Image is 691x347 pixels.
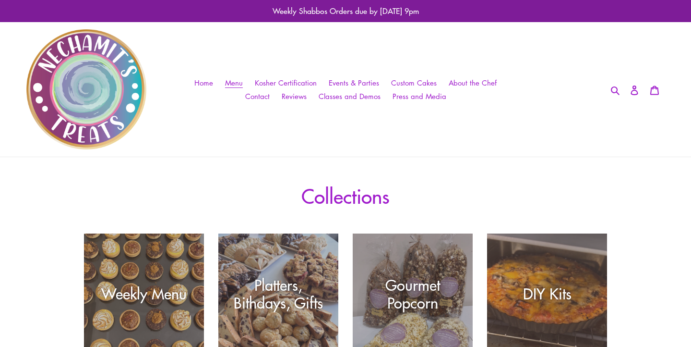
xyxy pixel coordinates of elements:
[487,285,607,303] div: DIY Kits
[218,276,338,311] div: Platters, Bithdays, Gifts
[386,76,441,90] a: Custom Cakes
[84,184,607,207] h1: Collections
[353,276,473,311] div: Gourmet Popcorn
[190,76,218,90] a: Home
[240,89,274,103] a: Contact
[282,91,307,101] span: Reviews
[314,89,385,103] a: Classes and Demos
[277,89,311,103] a: Reviews
[391,78,437,88] span: Custom Cakes
[250,76,322,90] a: Kosher Certification
[245,91,270,101] span: Contact
[255,78,317,88] span: Kosher Certification
[319,91,381,101] span: Classes and Demos
[225,78,243,88] span: Menu
[324,76,384,90] a: Events & Parties
[449,78,497,88] span: About the Chef
[194,78,213,88] span: Home
[444,76,501,90] a: About the Chef
[388,89,451,103] a: Press and Media
[26,29,146,149] img: Nechamit&#39;s Treats
[329,78,379,88] span: Events & Parties
[84,285,204,303] div: Weekly Menu
[393,91,446,101] span: Press and Media
[220,76,248,90] a: Menu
